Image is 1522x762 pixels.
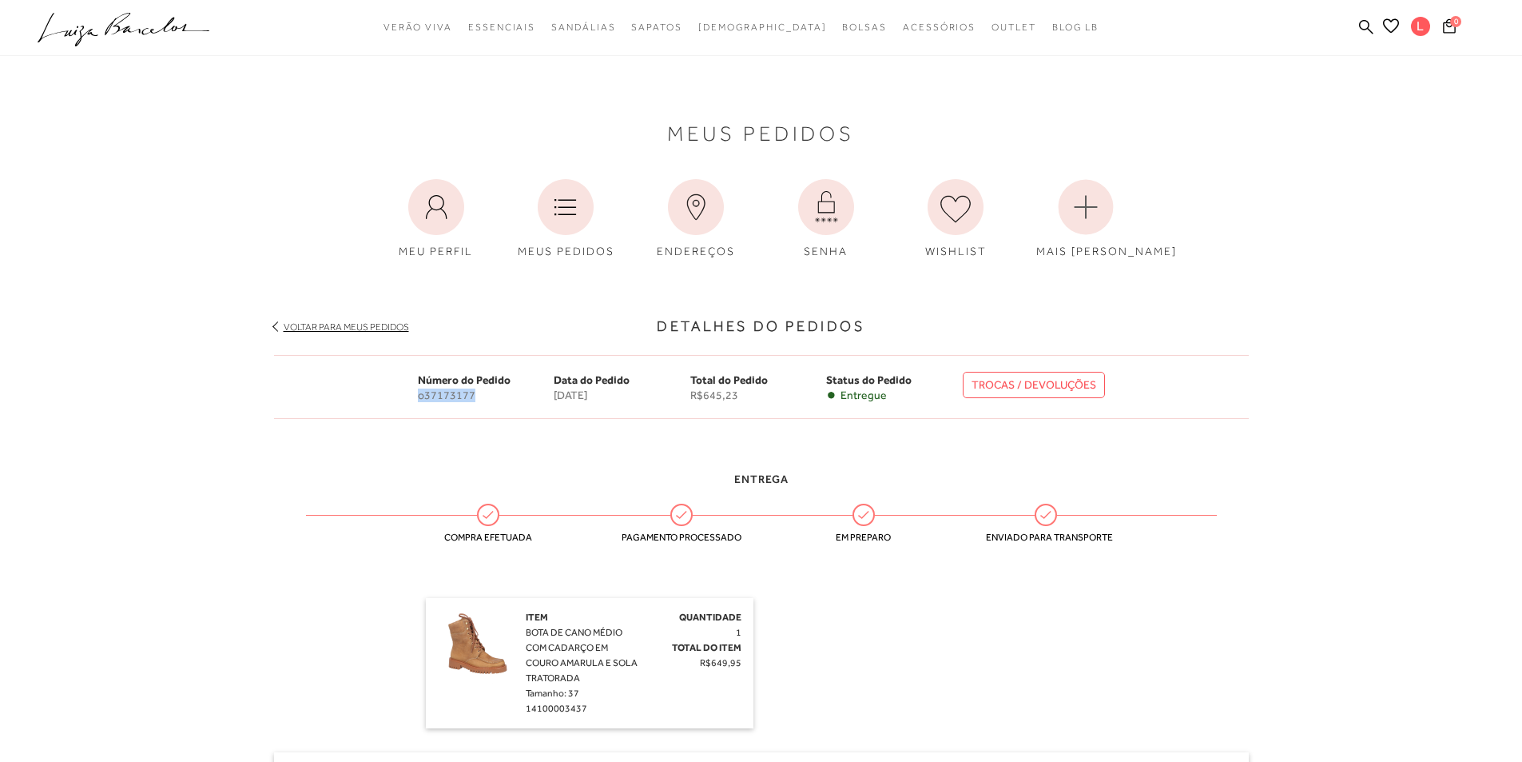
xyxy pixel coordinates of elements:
[551,22,615,33] span: Sandálias
[842,22,887,33] span: Bolsas
[963,372,1105,398] a: TROCAS / DEVOLUÇÕES
[1036,245,1177,257] span: MAIS [PERSON_NAME]
[1052,22,1099,33] span: BLOG LB
[826,389,837,402] span: •
[734,473,789,485] span: Entrega
[1438,18,1460,39] button: 0
[842,13,887,42] a: noSubCategoriesText
[504,171,627,268] a: MEUS PEDIDOS
[679,612,741,623] span: Quantidade
[554,373,630,386] span: Data do Pedido
[399,245,473,257] span: MEU PERFIL
[903,13,976,42] a: noSubCategoriesText
[622,532,741,543] span: Pagamento processado
[840,389,887,402] span: Entregue
[991,13,1036,42] a: noSubCategoriesText
[698,13,827,42] a: noSubCategoriesText
[1450,16,1461,27] span: 0
[383,13,452,42] a: noSubCategoriesText
[554,389,690,402] span: [DATE]
[274,316,1249,337] h3: Detalhes do Pedidos
[667,126,855,142] span: Meus Pedidos
[736,627,741,638] span: 1
[698,22,827,33] span: [DEMOGRAPHIC_DATA]
[551,13,615,42] a: noSubCategoriesText
[690,373,768,386] span: Total do Pedido
[804,532,924,543] span: Em preparo
[468,22,535,33] span: Essenciais
[765,171,888,268] a: SENHA
[1411,17,1430,36] span: L
[672,642,741,653] span: Total do Item
[631,22,682,33] span: Sapatos
[526,612,548,623] span: Item
[634,171,757,268] a: ENDEREÇOS
[657,245,735,257] span: ENDEREÇOS
[631,13,682,42] a: noSubCategoriesText
[986,532,1106,543] span: Enviado para transporte
[526,703,587,714] span: 14100003437
[375,171,498,268] a: MEU PERFIL
[894,171,1017,268] a: WISHLIST
[1024,171,1147,268] a: MAIS [PERSON_NAME]
[700,657,741,668] span: R$649,95
[518,245,614,257] span: MEUS PEDIDOS
[690,389,827,402] span: R$645,23
[418,389,554,402] span: o37173177
[804,245,848,257] span: SENHA
[468,13,535,42] a: noSubCategoriesText
[925,245,987,257] span: WISHLIST
[826,373,912,386] span: Status do Pedido
[428,532,548,543] span: Compra efetuada
[383,22,452,33] span: Verão Viva
[991,22,1036,33] span: Outlet
[526,627,638,684] span: BOTA DE CANO MÉDIO COM CADARÇO EM COURO AMARULA E SOLA TRATORADA
[526,688,579,699] span: Tamanho: 37
[284,321,409,333] a: Voltar para meus pedidos
[438,610,518,690] img: BOTA DE CANO MÉDIO COM CADARÇO EM COURO AMARULA E SOLA TRATORADA
[1404,16,1438,41] button: L
[418,373,511,386] span: Número do Pedido
[1052,13,1099,42] a: BLOG LB
[903,22,976,33] span: Acessórios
